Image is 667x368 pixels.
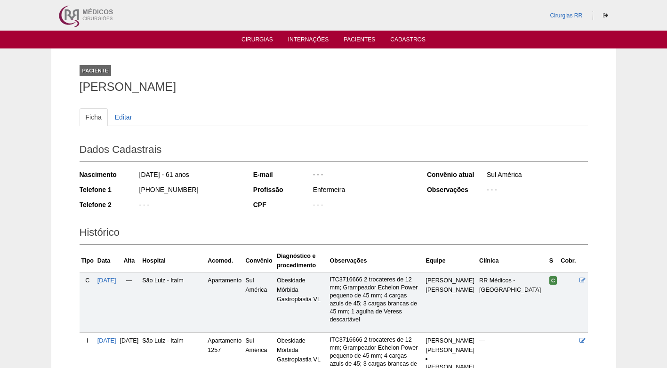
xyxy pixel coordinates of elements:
span: [DATE] [120,337,139,344]
div: Observações [427,185,486,194]
th: Convênio [243,249,275,272]
th: Observações [328,249,424,272]
i: Sair [603,13,608,18]
th: Tipo [80,249,96,272]
td: São Luiz - Itaim [140,272,206,332]
div: Nascimento [80,170,138,179]
th: Diagnóstico e procedimento [275,249,328,272]
div: [PERSON_NAME] [426,285,475,295]
td: Apartamento [206,272,243,332]
a: Internações [288,36,329,46]
div: Convênio atual [427,170,486,179]
a: Ficha [80,108,108,126]
div: Telefone 2 [80,200,138,209]
th: S [547,249,559,272]
th: Hospital [140,249,206,272]
a: Cadastros [390,36,426,46]
th: Equipe [424,249,477,272]
h2: Histórico [80,223,588,245]
td: RR Médicos - [GEOGRAPHIC_DATA] [477,272,547,332]
th: Cobr. [559,249,578,272]
div: - - - [312,170,414,182]
div: C [81,276,94,285]
div: - - - [312,200,414,212]
div: [PHONE_NUMBER] [138,185,241,197]
div: - - - [138,200,241,212]
th: Acomod. [206,249,243,272]
th: Data [96,249,118,272]
th: Clínica [477,249,547,272]
div: Enfermeira [312,185,414,197]
div: Profissão [253,185,312,194]
td: [PERSON_NAME] [424,272,477,332]
a: [DATE] [97,277,116,284]
div: E-mail [253,170,312,179]
div: I [81,336,94,345]
div: [DATE] - 61 anos [138,170,241,182]
td: Sul América [243,272,275,332]
span: Confirmada [549,276,557,285]
a: [DATE] [97,337,116,344]
h1: [PERSON_NAME] [80,81,588,93]
td: Obesidade Mórbida Gastroplastia VL [275,272,328,332]
div: CPF [253,200,312,209]
p: ITC3716666 2 trocateres de 12 mm; Grampeador Echelon Power pequeno de 45 mm; 4 cargas azuis de 45... [329,276,422,324]
a: Cirurgias RR [550,12,582,19]
div: Paciente [80,65,112,76]
th: Alta [118,249,141,272]
a: Editar [109,108,138,126]
div: [PERSON_NAME] [426,345,475,355]
div: - - - [486,185,588,197]
a: Cirurgias [241,36,273,46]
h2: Dados Cadastrais [80,140,588,162]
div: Sul América [486,170,588,182]
div: Telefone 1 [80,185,138,194]
td: — [118,272,141,332]
a: Pacientes [344,36,375,46]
